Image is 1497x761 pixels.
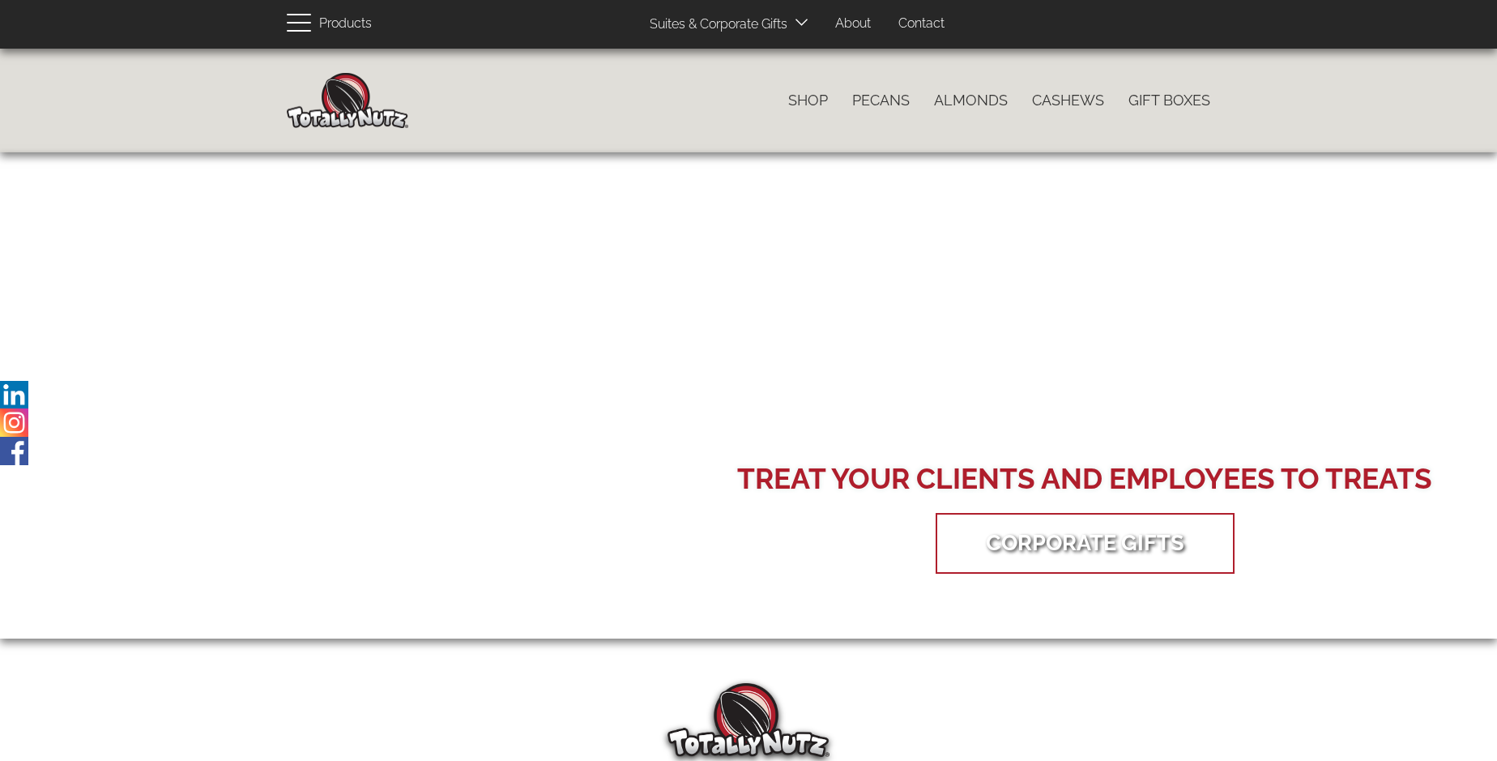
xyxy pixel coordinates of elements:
[823,8,883,40] a: About
[667,683,830,757] img: Totally Nutz Logo
[638,9,792,41] a: Suites & Corporate Gifts
[1020,83,1116,118] a: Cashews
[922,83,1020,118] a: Almonds
[776,83,840,118] a: Shop
[737,459,1432,499] div: Treat your Clients and Employees to Treats
[840,83,922,118] a: Pecans
[962,517,1209,568] a: Corporate Gifts
[1116,83,1222,118] a: Gift Boxes
[319,12,372,36] span: Products
[886,8,957,40] a: Contact
[287,73,408,128] img: Home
